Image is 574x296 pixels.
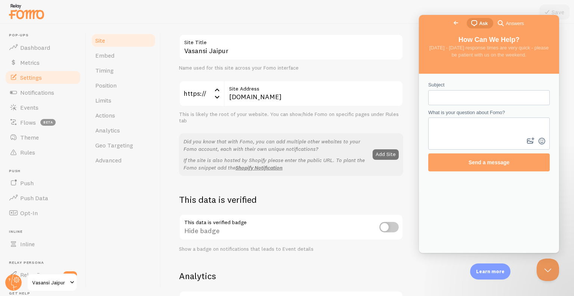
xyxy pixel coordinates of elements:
[95,82,117,89] span: Position
[179,80,224,107] div: https://
[179,34,403,47] label: Site Title
[4,40,81,55] a: Dashboard
[20,179,34,187] span: Push
[4,100,81,115] a: Events
[95,67,114,74] span: Timing
[4,115,81,130] a: Flows beta
[20,194,48,202] span: Push Data
[63,271,77,278] span: new
[20,74,42,81] span: Settings
[179,194,403,205] h2: This data is verified
[9,33,81,38] span: Pop-ups
[91,153,156,168] a: Advanced
[179,246,403,253] div: Show a badge on notifications that leads to Event details
[179,111,403,124] div: This is likely the root of your website. You can show/hide Fomo on specific pages under Rules tab
[20,89,54,96] span: Notifications
[183,156,368,171] p: If the site is also hosted by Shopify please enter the public URL. To plant the Fomo snippet add the
[4,55,81,70] a: Metrics
[20,149,35,156] span: Rules
[4,190,81,205] a: Push Data
[40,119,56,126] span: beta
[20,209,38,217] span: Opt-In
[224,80,403,93] label: Site Address
[95,52,114,59] span: Embed
[32,278,68,287] span: Vasansi Jaipur
[183,138,368,153] p: Did you know that with Fomo, you can add multiple other websites to your Fomo account, each with ...
[179,270,403,282] h2: Analytics
[20,240,35,248] span: Inline
[20,119,36,126] span: Flows
[4,237,81,251] a: Inline
[20,271,59,278] span: Relay Persona
[4,130,81,145] a: Theme
[373,149,399,160] button: Add Site
[224,80,403,107] input: myhonestcompany.com
[91,33,156,48] a: Site
[4,70,81,85] a: Settings
[8,2,45,21] img: fomo-relay-logo-orange.svg
[235,164,283,171] a: Shopify Notification
[91,63,156,78] a: Timing
[91,108,156,123] a: Actions
[4,85,81,100] a: Notifications
[4,267,81,282] a: Relay Persona new
[20,104,38,111] span: Events
[9,260,81,265] span: Relay Persona
[27,274,77,292] a: Vasansi Jaipur
[91,123,156,138] a: Analytics
[4,176,81,190] a: Push
[95,112,115,119] span: Actions
[95,126,120,134] span: Analytics
[20,44,50,51] span: Dashboard
[476,268,504,275] p: Learn more
[95,141,133,149] span: Geo Targeting
[9,169,81,174] span: Push
[20,134,39,141] span: Theme
[95,156,121,164] span: Advanced
[179,214,403,241] div: Hide badge
[20,59,40,66] span: Metrics
[91,138,156,153] a: Geo Targeting
[9,229,81,234] span: Inline
[91,48,156,63] a: Embed
[4,205,81,220] a: Opt-In
[9,291,81,296] span: Get Help
[95,37,105,44] span: Site
[4,145,81,160] a: Rules
[470,263,510,280] div: Learn more
[91,78,156,93] a: Position
[95,97,111,104] span: Limits
[179,65,403,71] div: Name used for this site across your Fomo interface
[91,93,156,108] a: Limits
[419,15,559,253] iframe: Help Scout Beacon - Live Chat, Contact Form, and Knowledge Base
[537,259,559,281] iframe: Help Scout Beacon - Close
